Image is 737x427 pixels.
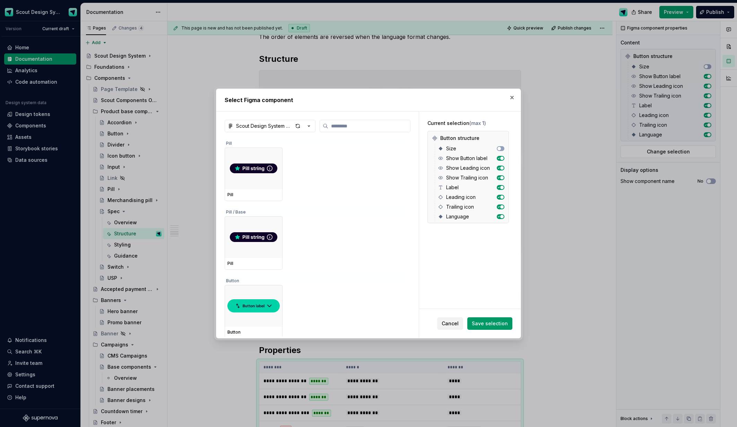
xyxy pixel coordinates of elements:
[469,120,486,126] span: (max 1)
[225,96,512,104] h2: Select Figma component
[427,120,509,127] div: Current selection
[227,192,280,198] div: Pill
[440,135,479,142] span: Button structure
[236,123,293,129] div: Scout Design System Components
[225,136,407,148] div: Pill
[472,320,508,327] span: Save selection
[446,145,456,152] span: Size
[442,320,459,327] span: Cancel
[225,120,315,132] button: Scout Design System Components
[429,133,507,144] div: Button structure
[437,317,463,330] button: Cancel
[446,184,459,191] span: Label
[467,317,512,330] button: Save selection
[446,194,476,201] span: Leading icon
[446,203,474,210] span: Trailing icon
[446,155,487,162] span: Show Button label
[225,274,407,285] div: Button
[446,174,488,181] span: Show Trailing icon
[227,329,280,335] div: Button
[446,213,469,220] span: Language
[227,261,280,266] div: Pill
[225,205,407,216] div: Pill / Base
[446,165,490,171] span: Show Leading icon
